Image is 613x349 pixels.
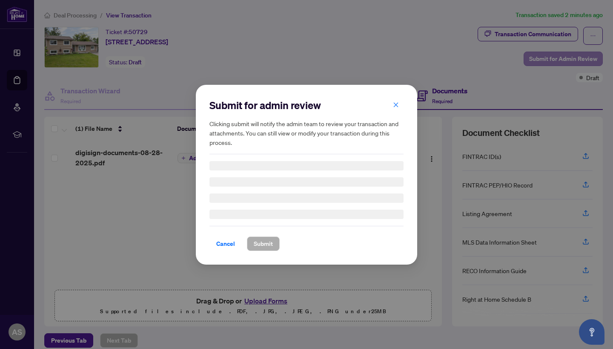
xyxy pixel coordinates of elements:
[393,101,399,107] span: close
[216,237,235,251] span: Cancel
[247,237,280,251] button: Submit
[579,319,604,345] button: Open asap
[209,119,404,147] h5: Clicking submit will notify the admin team to review your transaction and attachments. You can st...
[209,237,242,251] button: Cancel
[209,98,404,112] h2: Submit for admin review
